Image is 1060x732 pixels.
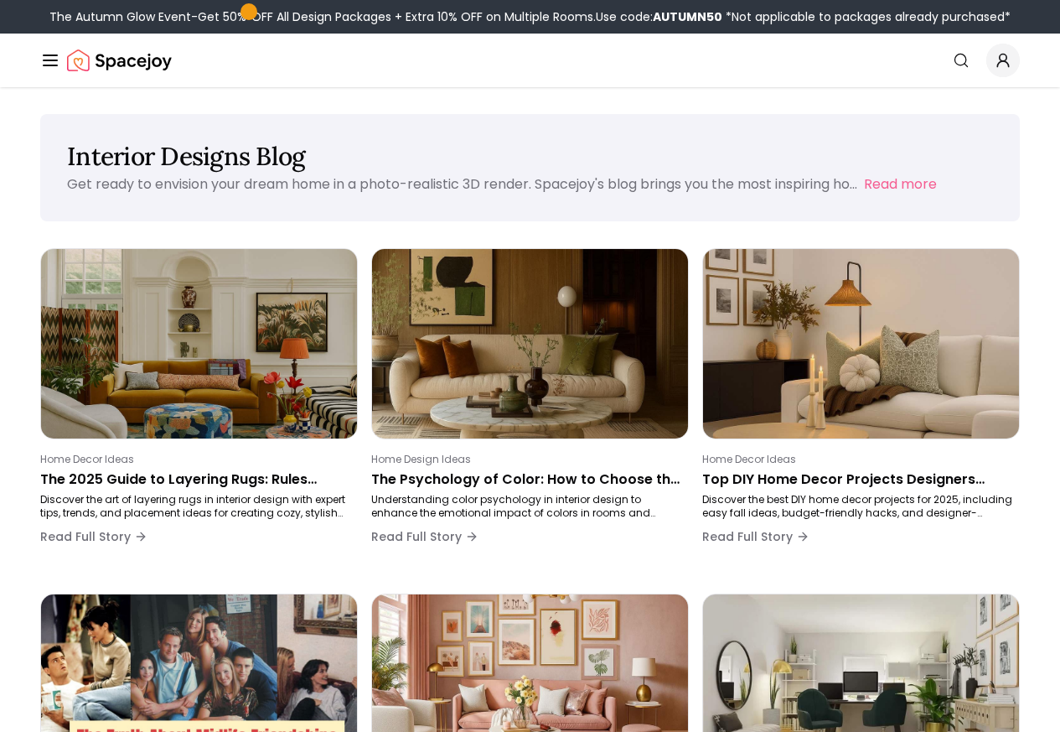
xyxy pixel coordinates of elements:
p: Home Design Ideas [371,453,682,466]
p: Discover the best DIY home decor projects for 2025, including easy fall ideas, budget-friendly ha... [702,493,1013,520]
a: The 2025 Guide to Layering Rugs: Rules Designers Actually BreakHome Decor IdeasThe 2025 Guide to ... [40,248,358,560]
img: The Psychology of Color: How to Choose the Right Shades for Every Room [372,249,688,439]
a: The Psychology of Color: How to Choose the Right Shades for Every RoomHome Design IdeasThe Psycho... [371,248,689,560]
p: The 2025 Guide to Layering Rugs: Rules Designers Actually Break [40,470,351,490]
p: The Psychology of Color: How to Choose the Right Shades for Every Room [371,470,682,490]
img: Top DIY Home Decor Projects Designers Swear By for Fall 2025 [703,249,1019,439]
a: Spacejoy [67,44,172,77]
span: *Not applicable to packages already purchased* [722,8,1011,25]
p: Home Decor Ideas [40,453,351,466]
button: Read Full Story [702,520,809,553]
span: Use code: [596,8,722,25]
p: Get ready to envision your dream home in a photo-realistic 3D render. Spacejoy's blog brings you ... [67,174,857,194]
p: Home Decor Ideas [702,453,1013,466]
p: Top DIY Home Decor Projects Designers Swear By for Fall 2025 [702,470,1013,490]
b: AUTUMN50 [653,8,722,25]
button: Read more [864,174,937,195]
button: Read Full Story [40,520,147,553]
nav: Global [40,34,1020,87]
img: Spacejoy Logo [67,44,172,77]
div: The Autumn Glow Event-Get 50% OFF All Design Packages + Extra 10% OFF on Multiple Rooms. [49,8,1011,25]
img: The 2025 Guide to Layering Rugs: Rules Designers Actually Break [41,249,357,439]
button: Read Full Story [371,520,478,553]
p: Understanding color psychology in interior design to enhance the emotional impact of colors in ro... [371,493,682,520]
p: Discover the art of layering rugs in interior design with expert tips, trends, and placement idea... [40,493,351,520]
a: Top DIY Home Decor Projects Designers Swear By for Fall 2025Home Decor IdeasTop DIY Home Decor Pr... [702,248,1020,560]
h1: Interior Designs Blog [67,141,993,171]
